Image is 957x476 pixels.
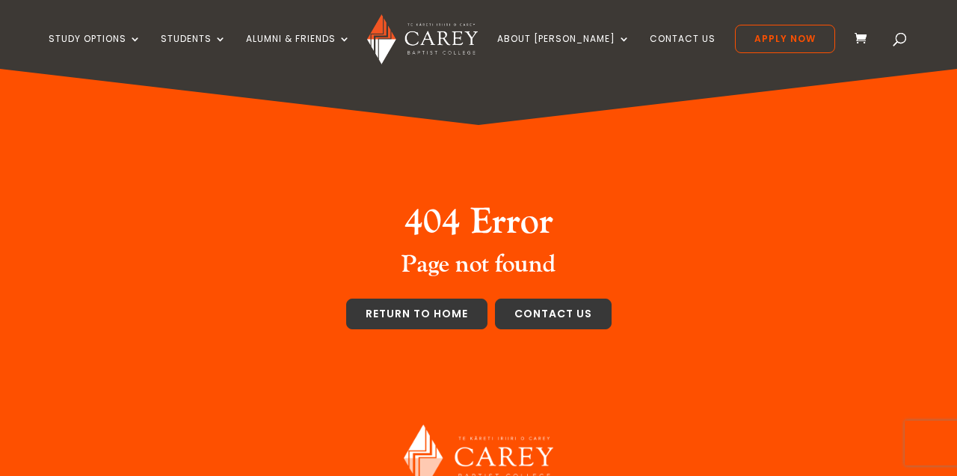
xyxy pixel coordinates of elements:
[49,34,141,69] a: Study Options
[735,25,835,53] a: Apply Now
[650,34,716,69] a: Contact Us
[246,34,351,69] a: Alumni & Friends
[367,14,477,64] img: Carey Baptist College
[495,299,612,330] a: Contact us
[198,201,759,251] h2: 404 Error
[346,299,487,330] a: Return to home
[161,34,227,69] a: Students
[198,251,759,287] h3: Page not found
[497,34,630,69] a: About [PERSON_NAME]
